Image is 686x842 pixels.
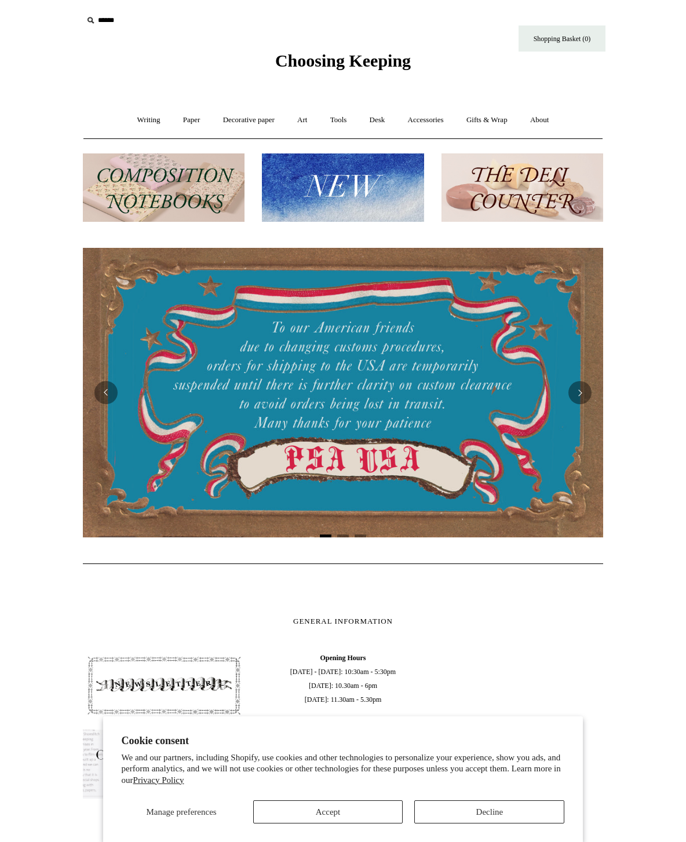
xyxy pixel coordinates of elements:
a: Writing [127,105,171,136]
img: The Deli Counter [441,153,603,222]
a: About [520,105,560,136]
button: Manage preferences [122,800,242,823]
button: Page 3 [355,535,366,537]
img: pf-635a2b01-aa89-4342-bbcd-4371b60f588c--In-the-press-Button_1200x.jpg [83,730,245,799]
img: New.jpg__PID:f73bdf93-380a-4a35-bcfe-7823039498e1 [262,153,424,222]
h2: Cookie consent [122,735,565,747]
a: Privacy Policy [133,775,184,785]
button: Decline [414,800,564,823]
span: [DATE] - [DATE]: 10:30am - 5:30pm [DATE]: 10.30am - 6pm [DATE]: 11.30am - 5.30pm [262,651,424,762]
iframe: google_map [441,651,603,825]
span: Choosing Keeping [275,51,411,70]
span: GENERAL INFORMATION [293,617,393,625]
button: Next [568,381,592,404]
a: Art [287,105,318,136]
button: Previous [94,381,118,404]
a: Gifts & Wrap [456,105,518,136]
b: Opening Hours [320,654,366,662]
a: Decorative paper [213,105,285,136]
img: 202302 Composition ledgers.jpg__PID:69722ee6-fa44-49dd-a067-31375e5d54ec [83,153,245,222]
a: Desk [359,105,396,136]
a: Choosing Keeping [275,60,411,68]
img: pf-4db91bb9--1305-Newsletter-Button_1200x.jpg [83,651,245,720]
a: Shopping Basket (0) [519,25,605,52]
p: We and our partners, including Shopify, use cookies and other technologies to personalize your ex... [122,752,565,786]
a: Accessories [397,105,454,136]
button: Page 2 [337,535,349,537]
button: Page 1 [320,535,331,537]
img: USA PSA .jpg__PID:33428022-6587-48b7-8b57-d7eefc91f15a [83,248,603,537]
a: Paper [173,105,211,136]
span: Manage preferences [146,807,216,817]
a: Tools [320,105,357,136]
button: Accept [253,800,403,823]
